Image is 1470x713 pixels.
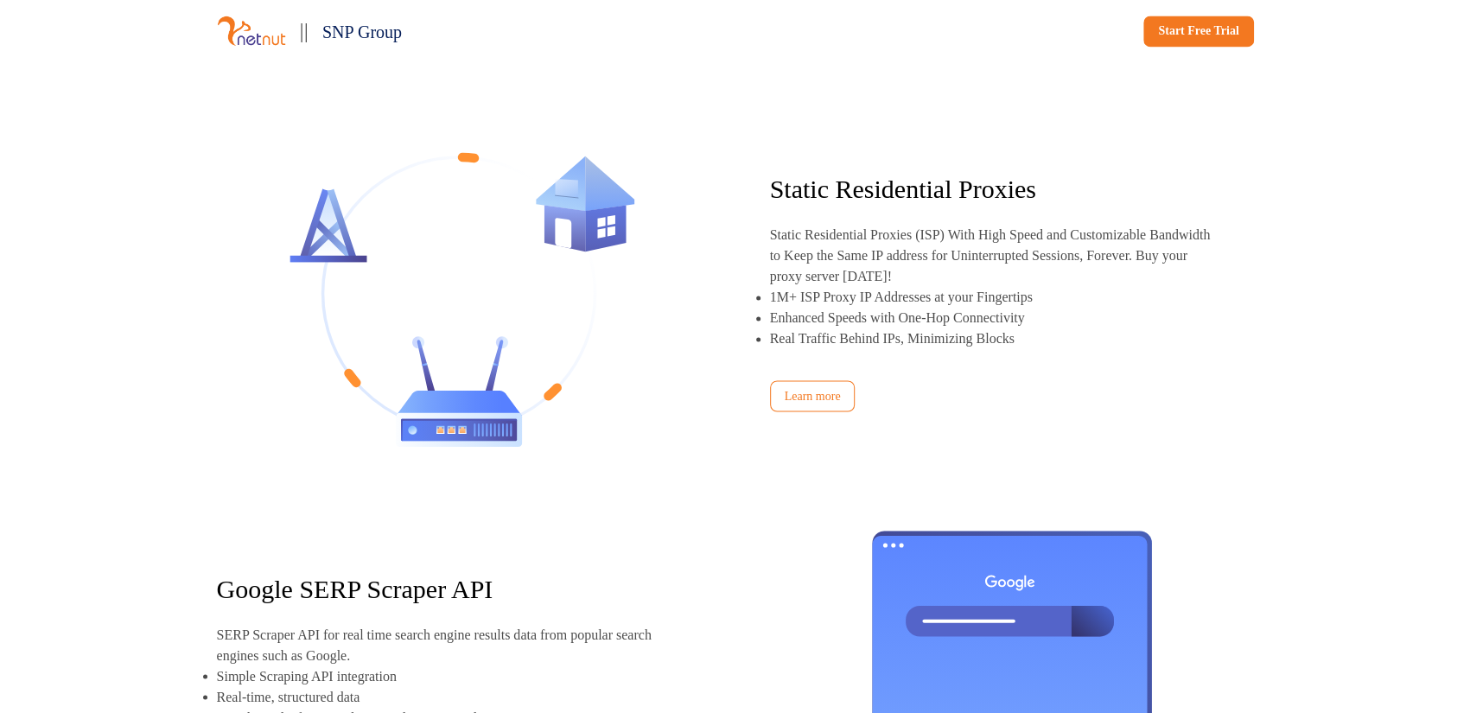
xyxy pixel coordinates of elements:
[770,290,1033,304] p: 1M+ ISP Proxy IP Addresses at your Fingertips
[217,689,360,703] p: Real-time, structured data
[300,14,309,48] p: ||
[322,22,402,41] span: SNP Group
[770,310,1025,325] p: Enhanced Speeds with One-Hop Connectivity
[217,624,670,665] p: SERP Scraper API for real time search engine results data from popular search engines such as Goo...
[770,225,1223,287] p: Static Residential Proxies (ISP) With High Speed and Customizable Bandwidth to Keep the Same IP a...
[217,574,670,603] p: Google SERP Scraper API
[1143,16,1253,47] a: Start Free Trial
[770,380,856,411] a: Learn more
[217,668,397,683] p: Simple Scraping API integration
[770,175,1223,204] p: Static Residential Proxies
[770,331,1015,346] p: Real Traffic Behind IPs, Minimizing Blocks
